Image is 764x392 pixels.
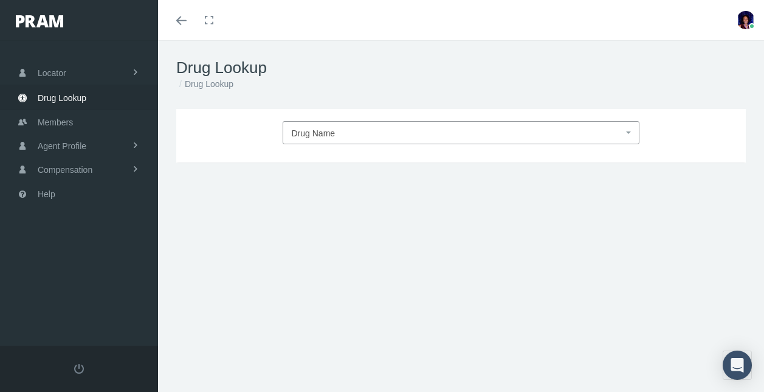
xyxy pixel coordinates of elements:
span: Drug Lookup [38,86,86,110]
span: Drug Name [292,128,336,138]
div: Open Intercom Messenger [723,351,752,380]
span: Compensation [38,158,92,181]
span: Agent Profile [38,135,86,158]
h1: Drug Lookup [176,58,746,77]
span: Locator [38,61,66,85]
img: S_Profile_Picture_1478.jpeg [737,11,755,29]
span: Members [38,111,73,134]
img: PRAM_20_x_78.png [16,15,63,27]
li: Drug Lookup [176,77,233,91]
span: Help [38,183,55,206]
